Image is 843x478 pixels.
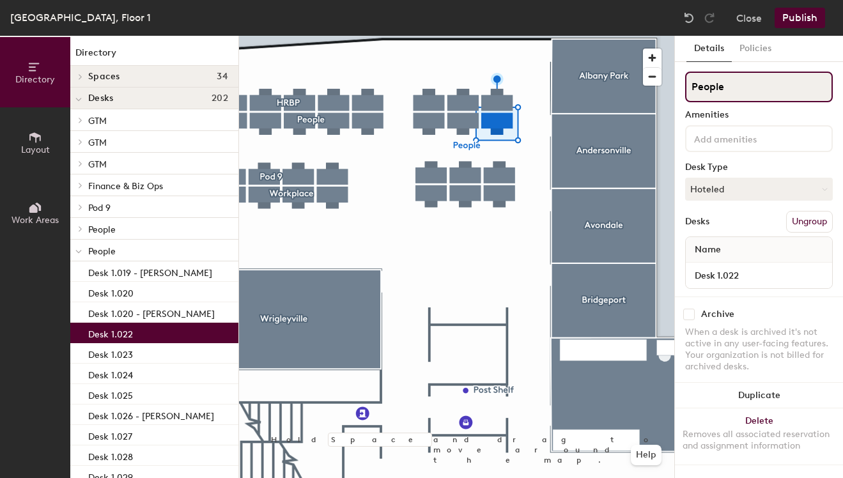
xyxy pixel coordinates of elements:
[703,12,716,24] img: Redo
[88,305,215,320] p: Desk 1.020 - [PERSON_NAME]
[683,429,835,452] div: Removes all associated reservation and assignment information
[88,428,132,442] p: Desk 1.027
[212,93,228,104] span: 202
[685,327,833,373] div: When a desk is archived it's not active in any user-facing features. Your organization is not bil...
[732,36,779,62] button: Policies
[631,445,661,465] button: Help
[88,284,134,299] p: Desk 1.020
[88,325,133,340] p: Desk 1.022
[88,346,133,360] p: Desk 1.023
[21,144,50,155] span: Layout
[688,266,830,284] input: Unnamed desk
[786,211,833,233] button: Ungroup
[692,130,807,146] input: Add amenities
[217,72,228,82] span: 34
[736,8,762,28] button: Close
[683,12,695,24] img: Undo
[685,178,833,201] button: Hoteled
[685,162,833,173] div: Desk Type
[12,215,59,226] span: Work Areas
[15,74,55,85] span: Directory
[88,366,133,381] p: Desk 1.024
[88,181,163,192] span: Finance & Biz Ops
[775,8,825,28] button: Publish
[10,10,151,26] div: [GEOGRAPHIC_DATA], Floor 1
[70,46,238,66] h1: Directory
[88,116,107,127] span: GTM
[88,159,107,170] span: GTM
[685,217,709,227] div: Desks
[675,383,843,408] button: Duplicate
[701,309,734,320] div: Archive
[686,36,732,62] button: Details
[88,264,212,279] p: Desk 1.019 - [PERSON_NAME]
[685,110,833,120] div: Amenities
[88,387,133,401] p: Desk 1.025
[88,93,113,104] span: Desks
[88,137,107,148] span: GTM
[675,408,843,465] button: DeleteRemoves all associated reservation and assignment information
[88,448,133,463] p: Desk 1.028
[88,72,120,82] span: Spaces
[88,246,116,257] span: People
[88,224,116,235] span: People
[688,238,727,261] span: Name
[88,203,111,213] span: Pod 9
[88,407,214,422] p: Desk 1.026 - [PERSON_NAME]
